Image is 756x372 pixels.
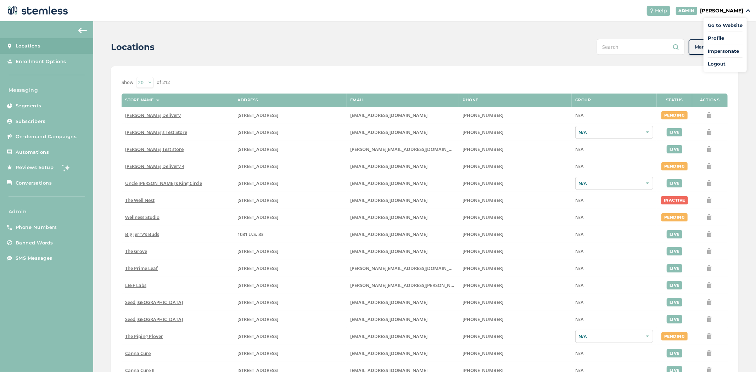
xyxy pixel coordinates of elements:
[350,333,427,339] span: [EMAIL_ADDRESS][DOMAIN_NAME]
[238,112,279,118] span: [STREET_ADDRESS]
[125,316,183,322] span: Seed [GEOGRAPHIC_DATA]
[575,231,653,237] label: N/A
[575,126,653,139] div: N/A
[463,163,503,169] span: [PHONE_NUMBER]
[125,350,151,356] span: Canna Cure
[125,146,184,152] span: [PERSON_NAME] Test store
[463,282,503,288] span: [PHONE_NUMBER]
[238,282,343,288] label: 1785 South Main Street
[575,316,653,322] label: N/A
[667,145,682,153] div: live
[575,163,653,169] label: N/A
[125,299,183,305] span: Seed [GEOGRAPHIC_DATA]
[111,41,155,53] h2: Locations
[463,299,503,305] span: [PHONE_NUMBER]
[350,350,427,356] span: [EMAIL_ADDRESS][DOMAIN_NAME]
[463,129,568,135] label: (503) 804-9208
[238,265,343,271] label: 4120 East Speedway Boulevard
[125,197,230,203] label: The Well Nest
[59,160,73,175] img: glitter-stars-b7820f95.gif
[350,98,364,102] label: Email
[661,196,688,204] div: inactive
[16,43,41,50] span: Locations
[463,129,503,135] span: [PHONE_NUMBER]
[463,316,568,322] label: (617) 553-5922
[692,94,728,107] th: Actions
[350,316,427,322] span: [EMAIL_ADDRESS][DOMAIN_NAME]
[125,265,230,271] label: The Prime Leaf
[667,298,682,306] div: live
[575,265,653,271] label: N/A
[125,180,230,186] label: Uncle Herb’s King Circle
[238,333,343,339] label: 10 Main Street
[463,146,568,152] label: (503) 332-4545
[463,214,568,220] label: (269) 929-8463
[667,179,682,187] div: live
[575,299,653,305] label: N/A
[125,282,146,288] span: LEEF Labs
[125,163,184,169] span: [PERSON_NAME] Delivery 4
[238,231,343,237] label: 1081 U.S. 83
[463,98,478,102] label: Phone
[350,248,455,254] label: dexter@thegroveca.com
[238,146,343,152] label: 5241 Center Boulevard
[350,350,455,356] label: info@shopcannacure.com
[125,282,230,288] label: LEEF Labs
[350,163,427,169] span: [EMAIL_ADDRESS][DOMAIN_NAME]
[575,98,591,102] label: Group
[350,112,455,118] label: arman91488@gmail.com
[238,214,343,220] label: 123 Main Street
[667,349,682,357] div: live
[350,129,455,135] label: brianashen@gmail.com
[695,44,732,51] span: Manage Groups
[125,129,230,135] label: Brian's Test Store
[122,79,133,86] label: Show
[575,112,653,118] label: N/A
[655,7,667,15] span: Help
[350,333,455,339] label: info@pipingplover.com
[125,350,230,356] label: Canna Cure
[125,180,202,186] span: Uncle [PERSON_NAME]’s King Circle
[463,265,568,271] label: (520) 272-8455
[667,264,682,272] div: live
[350,180,455,186] label: christian@uncleherbsak.com
[350,265,464,271] span: [PERSON_NAME][EMAIL_ADDRESS][DOMAIN_NAME]
[238,129,279,135] span: [STREET_ADDRESS]
[463,231,503,237] span: [PHONE_NUMBER]
[350,112,427,118] span: [EMAIL_ADDRESS][DOMAIN_NAME]
[463,248,503,254] span: [PHONE_NUMBER]
[16,149,49,156] span: Automations
[350,146,464,152] span: [PERSON_NAME][EMAIL_ADDRESS][DOMAIN_NAME]
[463,350,568,356] label: (580) 280-2262
[350,197,427,203] span: [EMAIL_ADDRESS][DOMAIN_NAME]
[661,213,688,221] div: pending
[238,163,279,169] span: [STREET_ADDRESS]
[746,9,750,12] img: icon_down-arrow-small-66adaf34.svg
[16,180,52,187] span: Conversations
[125,333,230,339] label: The Piping Plover
[16,118,46,125] span: Subscribers
[350,214,455,220] label: vmrobins@gmail.com
[238,282,279,288] span: [STREET_ADDRESS]
[463,333,503,339] span: [PHONE_NUMBER]
[157,79,170,86] label: of 212
[350,197,455,203] label: vmrobins@gmail.com
[238,299,343,305] label: 553 Congress Street
[16,58,66,65] span: Enrollment Options
[350,129,427,135] span: [EMAIL_ADDRESS][DOMAIN_NAME]
[16,133,77,140] span: On-demand Campaigns
[463,112,503,118] span: [PHONE_NUMBER]
[125,333,163,339] span: The Piping Plover
[6,4,68,18] img: logo-dark-0685b13c.svg
[575,282,653,288] label: N/A
[721,338,756,372] div: Chat Widget
[350,299,455,305] label: team@seedyourhead.com
[575,197,653,203] label: N/A
[125,299,230,305] label: Seed Portland
[125,112,230,118] label: Hazel Delivery
[125,112,181,118] span: [PERSON_NAME] Delivery
[238,248,343,254] label: 8155 Center Street
[350,231,427,237] span: [EMAIL_ADDRESS][DOMAIN_NAME]
[463,214,503,220] span: [PHONE_NUMBER]
[667,281,682,289] div: live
